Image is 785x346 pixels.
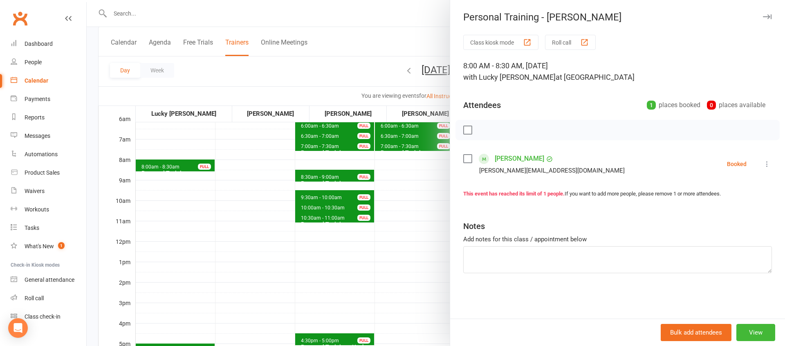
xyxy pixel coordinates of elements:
a: Tasks [11,219,86,237]
div: 0 [707,101,716,110]
a: [PERSON_NAME] [495,152,544,165]
a: Clubworx [10,8,30,29]
a: People [11,53,86,72]
a: Payments [11,90,86,108]
button: View [736,324,775,341]
button: Roll call [545,35,596,50]
div: If you want to add more people, please remove 1 or more attendees. [463,190,772,198]
a: Reports [11,108,86,127]
div: Booked [727,161,747,167]
span: 1 [58,242,65,249]
strong: This event has reached its limit of 1 people. [463,191,565,197]
div: Automations [25,151,58,157]
a: Workouts [11,200,86,219]
a: Dashboard [11,35,86,53]
a: Product Sales [11,164,86,182]
div: Personal Training - [PERSON_NAME] [450,11,785,23]
span: with Lucky [PERSON_NAME] [463,73,556,81]
div: Notes [463,220,485,232]
div: 1 [647,101,656,110]
button: Class kiosk mode [463,35,538,50]
a: Calendar [11,72,86,90]
div: Tasks [25,225,39,231]
div: Dashboard [25,40,53,47]
div: Reports [25,114,45,121]
div: Payments [25,96,50,102]
div: Attendees [463,99,501,111]
div: places available [707,99,765,111]
a: What's New1 [11,237,86,256]
div: Calendar [25,77,48,84]
a: Waivers [11,182,86,200]
div: Workouts [25,206,49,213]
a: Automations [11,145,86,164]
div: People [25,59,42,65]
button: Bulk add attendees [661,324,731,341]
div: Class check-in [25,313,61,320]
a: Messages [11,127,86,145]
div: Open Intercom Messenger [8,318,28,338]
div: Waivers [25,188,45,194]
div: Add notes for this class / appointment below [463,234,772,244]
div: Roll call [25,295,44,301]
a: General attendance kiosk mode [11,271,86,289]
div: [PERSON_NAME][EMAIL_ADDRESS][DOMAIN_NAME] [479,165,625,176]
div: Messages [25,133,50,139]
a: Roll call [11,289,86,308]
div: Product Sales [25,169,60,176]
div: What's New [25,243,54,249]
span: at [GEOGRAPHIC_DATA] [556,73,635,81]
div: General attendance [25,276,74,283]
div: 8:00 AM - 8:30 AM, [DATE] [463,60,772,83]
div: places booked [647,99,700,111]
a: Class kiosk mode [11,308,86,326]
